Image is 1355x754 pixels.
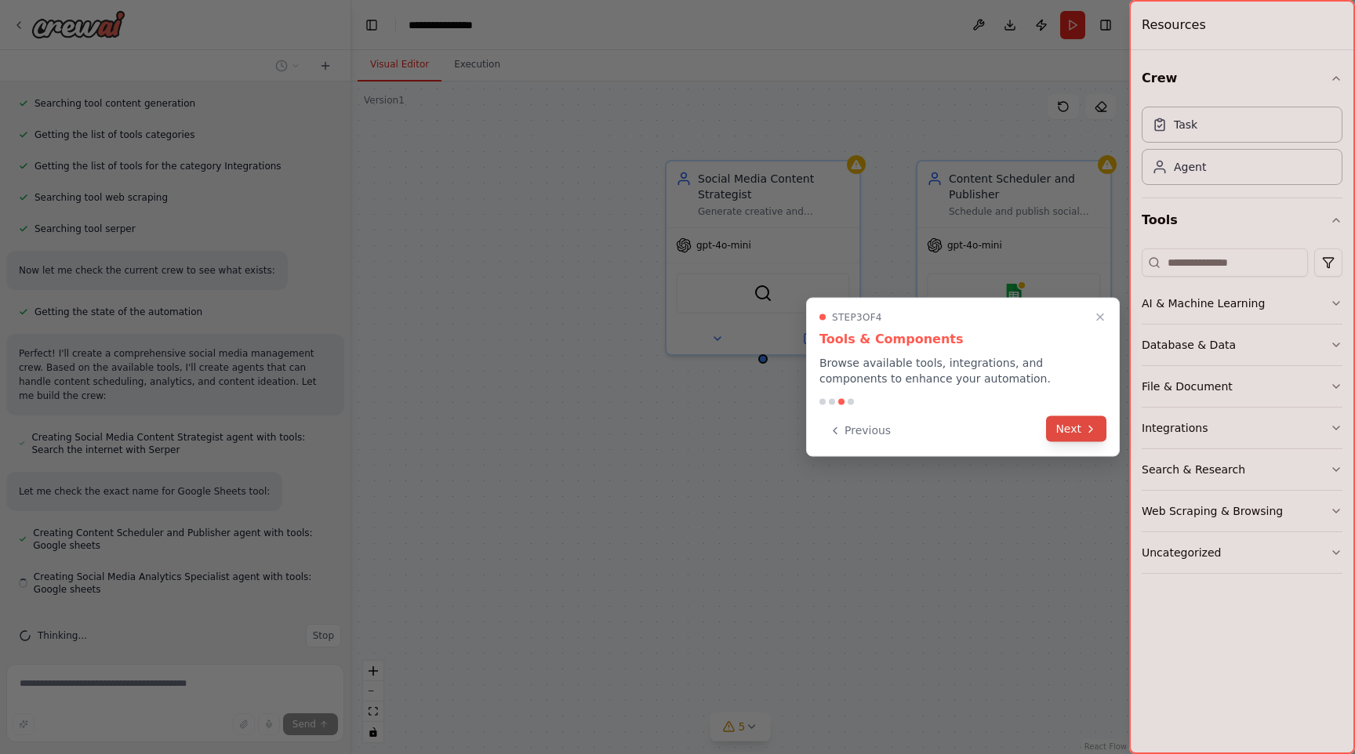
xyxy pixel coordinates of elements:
[832,311,882,324] span: Step 3 of 4
[1091,308,1110,327] button: Close walkthrough
[1046,416,1106,442] button: Next
[819,418,900,444] button: Previous
[819,330,1106,349] h3: Tools & Components
[819,355,1106,386] p: Browse available tools, integrations, and components to enhance your automation.
[361,14,383,36] button: Hide left sidebar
